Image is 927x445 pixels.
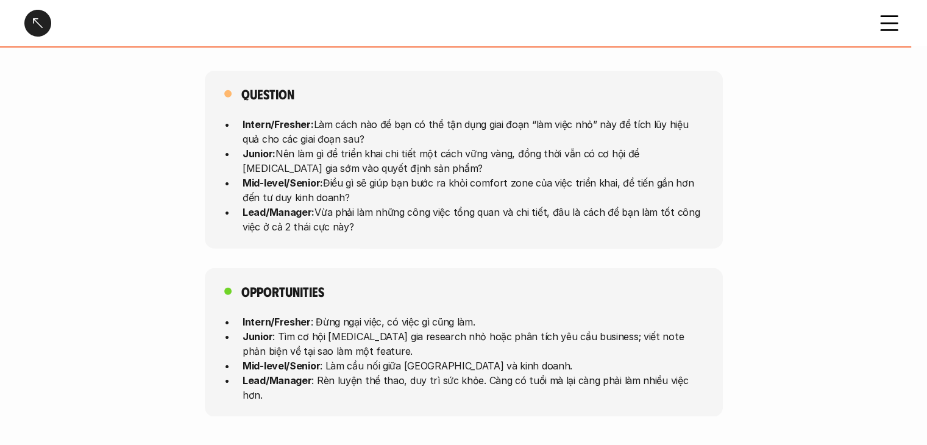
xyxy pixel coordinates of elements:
[243,358,703,372] p: : Làm cầu nối giữa [GEOGRAPHIC_DATA] và kinh doanh.
[243,330,272,342] strong: Junior
[243,146,703,176] p: Nên làm gì để triển khai chi tiết một cách vững vàng, đồng thời vẫn có cơ hội để [MEDICAL_DATA] g...
[243,329,703,358] p: : Tìm cơ hội [MEDICAL_DATA] gia research nhỏ hoặc phân tích yêu cầu business; viết note phản biện...
[243,117,703,146] p: Làm cách nào để bạn có thể tận dụng giai đoạn “làm việc nhỏ” này để tích lũy hiệu quả cho các gia...
[243,206,314,218] strong: Lead/Manager:
[243,314,703,329] p: : Đừng ngại việc, có việc gì cũng làm.
[243,359,320,371] strong: Mid-level/Senior
[243,118,314,130] strong: Intern/Fresher:
[241,85,294,102] h5: Question
[243,205,703,234] p: Vừa phải làm những công việc tổng quan và chi tiết, đâu là cách để bạn làm tốt công việc ở cả 2 t...
[243,374,311,386] strong: Lead/Manager
[243,148,275,160] strong: Junior:
[243,177,323,189] strong: Mid-level/Senior:
[243,176,703,205] p: Điều gì sẽ giúp bạn bước ra khỏi comfort zone của việc triển khai, để tiến gần hơn đến tư duy kin...
[241,283,324,300] h5: Opportunities
[243,372,703,402] p: : Rèn luyện thể thao, duy trì sức khỏe. Càng có tuổi mà lại càng phải làm nhiều việc hơn.
[243,315,311,327] strong: Intern/Fresher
